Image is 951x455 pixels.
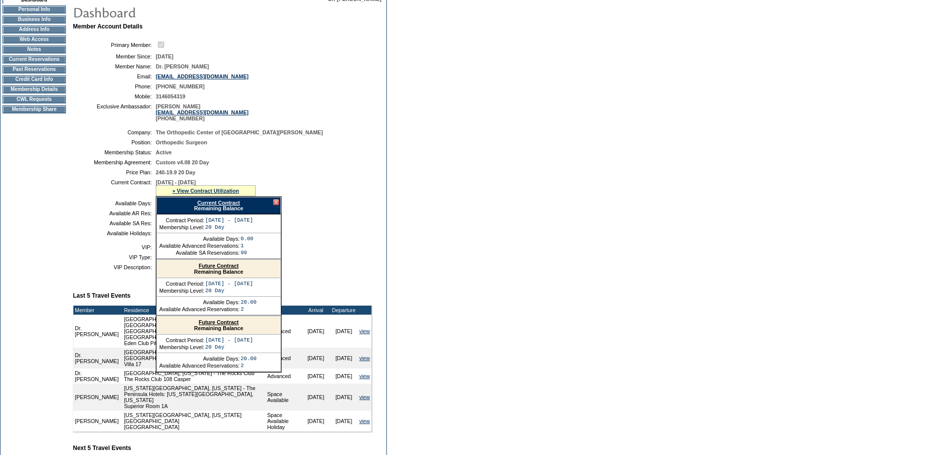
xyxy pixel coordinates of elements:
td: Membership Status: [77,149,152,155]
td: Phone: [77,83,152,89]
span: [DATE] - [DATE] [156,179,196,185]
a: view [359,394,370,400]
b: Next 5 Travel Events [73,445,131,452]
a: view [359,328,370,334]
img: pgTtlDashboard.gif [72,2,272,22]
td: [DATE] [302,384,330,411]
a: Future Contract [199,263,239,269]
td: [DATE] [302,369,330,384]
td: Contract Period: [159,337,204,343]
td: Available SA Res: [77,220,152,226]
td: Available Holidays: [77,230,152,236]
td: Membership Agreement: [77,159,152,165]
td: Credit Card Info [2,75,66,83]
td: Departure [330,306,358,315]
b: Member Account Details [73,23,143,30]
td: Space Available Holiday [266,411,302,432]
td: Personal Info [2,5,66,13]
td: 0.00 [241,236,254,242]
a: [EMAIL_ADDRESS][DOMAIN_NAME] [156,109,249,115]
td: [GEOGRAPHIC_DATA], [US_STATE] - The Rocks Club The Rocks Club 108 Casper [122,369,266,384]
td: Arrival [302,306,330,315]
td: Exclusive Ambassador: [77,103,152,121]
td: Email: [77,73,152,79]
td: Company: [77,129,152,135]
span: Dr. [PERSON_NAME] [156,63,209,69]
td: Membership Share [2,105,66,113]
td: Primary Member: [77,40,152,49]
td: Available Days: [77,200,152,206]
a: Current Contract [197,200,240,206]
td: Price Plan: [77,169,152,175]
td: [DATE] [302,348,330,369]
td: Mobile: [77,93,152,99]
td: Available Advanced Reservations: [159,243,240,249]
td: Type [266,306,302,315]
td: Available Days: [159,236,240,242]
td: 2 [241,363,257,369]
td: CWL Requests [2,95,66,103]
td: [DATE] [330,384,358,411]
td: Membership Level: [159,288,204,294]
td: Residence [122,306,266,315]
td: Membership Level: [159,224,204,230]
span: 3146054319 [156,93,185,99]
td: Space Available [266,384,302,411]
td: Current Reservations [2,55,66,63]
td: [GEOGRAPHIC_DATA], [US_STATE] - The Islands of [GEOGRAPHIC_DATA] Villa 17 [122,348,266,369]
td: Membership Details [2,85,66,93]
td: [DATE] - [DATE] [205,281,253,287]
td: [DATE] [302,411,330,432]
td: [US_STATE][GEOGRAPHIC_DATA], [US_STATE] - The Peninsula Hotels: [US_STATE][GEOGRAPHIC_DATA], [US_... [122,384,266,411]
td: Available Days: [159,356,240,362]
td: [GEOGRAPHIC_DATA][PERSON_NAME], [GEOGRAPHIC_DATA] - Eden Club: [GEOGRAPHIC_DATA][PERSON_NAME], [G... [122,315,266,348]
td: Dr. [PERSON_NAME] [73,348,122,369]
div: Remaining Balance [156,197,281,214]
b: Last 5 Travel Events [73,292,130,299]
td: Membership Level: [159,344,204,350]
span: [PHONE_NUMBER] [156,83,205,89]
td: Advanced [266,315,302,348]
span: [DATE] [156,53,173,59]
td: [DATE] [330,369,358,384]
td: [DATE] - [DATE] [205,217,253,223]
td: [DATE] [302,315,330,348]
td: Contract Period: [159,281,204,287]
a: view [359,355,370,361]
td: Member Since: [77,53,152,59]
td: Advanced [266,369,302,384]
td: Current Contract: [77,179,152,196]
td: Member Name: [77,63,152,69]
a: view [359,373,370,379]
td: Contract Period: [159,217,204,223]
span: Orthopedic Surgeon [156,139,207,145]
td: Business Info [2,15,66,23]
td: 2 [241,306,257,312]
a: » View Contract Utilization [172,188,239,194]
td: Advanced [266,348,302,369]
span: The Orthopedic Center of [GEOGRAPHIC_DATA][PERSON_NAME] [156,129,323,135]
td: VIP Type: [77,254,152,260]
td: [PERSON_NAME] [73,411,122,432]
div: Remaining Balance [157,316,281,335]
td: Dr. [PERSON_NAME] [73,369,122,384]
td: Member [73,306,122,315]
span: 240-19.9 20 Day [156,169,195,175]
a: [EMAIL_ADDRESS][DOMAIN_NAME] [156,73,249,79]
td: Address Info [2,25,66,33]
td: 20 Day [205,224,253,230]
td: Available Advanced Reservations: [159,363,240,369]
td: Available SA Reservations: [159,250,240,256]
td: [DATE] - [DATE] [205,337,253,343]
td: Available Advanced Reservations: [159,306,240,312]
td: Web Access [2,35,66,43]
td: 20.00 [241,299,257,305]
td: Dr. [PERSON_NAME] [73,315,122,348]
span: Custom v4.08 20 Day [156,159,209,165]
td: 1 [241,243,254,249]
td: Position: [77,139,152,145]
td: 20 Day [205,344,253,350]
a: view [359,418,370,424]
span: [PERSON_NAME] [PHONE_NUMBER] [156,103,249,121]
span: Active [156,149,172,155]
